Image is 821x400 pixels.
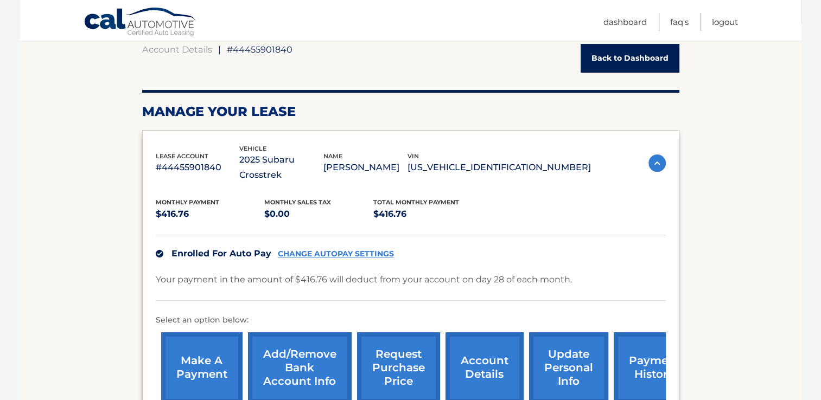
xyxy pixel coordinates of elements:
[218,44,221,55] span: |
[171,248,271,259] span: Enrolled For Auto Pay
[156,160,240,175] p: #44455901840
[156,250,163,257] img: check.svg
[142,104,679,120] h2: Manage Your Lease
[323,152,342,160] span: name
[670,13,689,31] a: FAQ's
[227,44,292,55] span: #44455901840
[156,152,208,160] span: lease account
[648,154,666,172] img: accordion-active.svg
[581,44,679,73] a: Back to Dashboard
[408,152,419,160] span: vin
[156,198,219,206] span: Monthly Payment
[156,207,265,222] p: $416.76
[408,160,591,175] p: [US_VEHICLE_IDENTIFICATION_NUMBER]
[156,314,666,327] p: Select an option below:
[278,249,394,259] a: CHANGE AUTOPAY SETTINGS
[156,272,572,287] p: Your payment in the amount of $416.76 will deduct from your account on day 28 of each month.
[142,44,212,55] a: Account Details
[84,7,198,38] a: Cal Automotive
[373,207,482,222] p: $416.76
[712,13,738,31] a: Logout
[239,152,323,183] p: 2025 Subaru Crosstrek
[264,207,373,222] p: $0.00
[323,160,408,175] p: [PERSON_NAME]
[373,198,459,206] span: Total Monthly Payment
[603,13,647,31] a: Dashboard
[239,145,266,152] span: vehicle
[264,198,331,206] span: Monthly sales Tax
